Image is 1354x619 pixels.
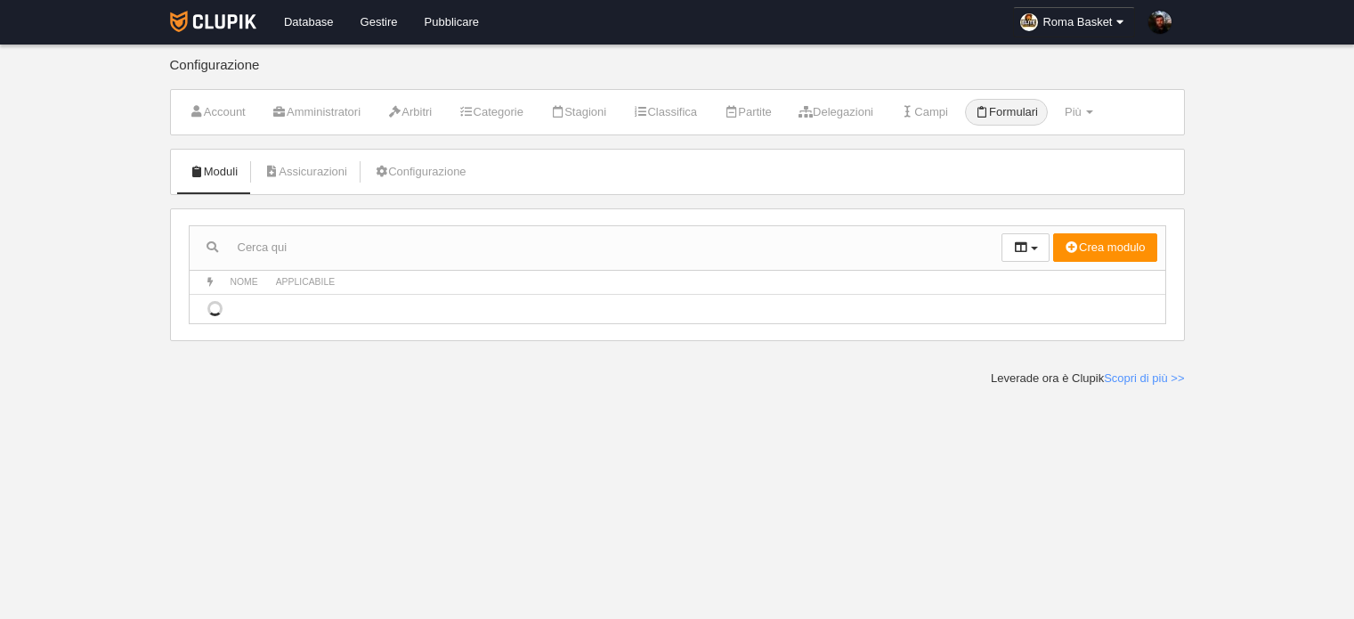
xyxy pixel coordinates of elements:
a: Partite [714,99,782,126]
div: Configurazione [170,58,1185,89]
a: Stagioni [540,99,616,126]
button: Crea modulo [1053,233,1157,262]
div: Leverade ora è Clupik [991,371,1185,387]
a: Campi [890,99,958,126]
a: Moduli [180,159,248,185]
span: Più [1065,105,1082,118]
a: Roma Basket [1013,7,1134,37]
a: Account [180,99,255,126]
a: Delegazioni [789,99,883,126]
a: Amministratori [263,99,370,126]
span: Roma Basket [1042,13,1112,31]
a: Arbitri [377,99,442,126]
a: Scopri di più >> [1104,371,1184,385]
a: Più [1055,99,1103,126]
input: Cerca qui [190,234,1002,261]
span: Applicabile [276,277,335,287]
a: Assicurazioni [255,159,357,185]
img: Padg0AfIPjuR.30x30.jpg [1148,11,1172,34]
img: Clupik [170,11,256,32]
span: Nome [231,277,258,287]
img: OaR7eIdxKYGo.30x30.jpg [1020,13,1038,31]
a: Formulari [965,99,1048,126]
a: Configurazione [364,159,476,185]
a: Categorie [449,99,533,126]
a: Classifica [623,99,707,126]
